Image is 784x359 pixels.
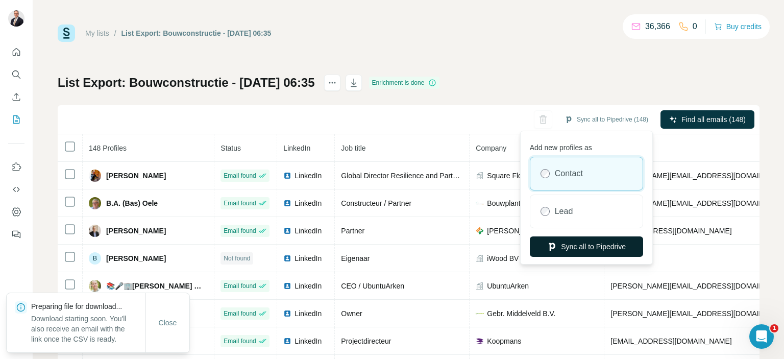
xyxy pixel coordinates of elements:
[106,281,208,291] span: 📚🎤🏢[PERSON_NAME] ✝️❤️🌍
[224,309,256,318] span: Email found
[487,226,568,236] span: [PERSON_NAME] Groep
[114,28,116,38] li: /
[224,337,256,346] span: Email found
[341,309,362,318] span: Owner
[224,199,256,208] span: Email found
[487,336,521,346] span: Koopmans
[714,19,762,34] button: Buy credits
[283,337,291,345] img: LinkedIn logo
[681,114,746,125] span: Find all emails (148)
[295,226,322,236] span: LinkedIn
[89,170,101,182] img: Avatar
[220,144,241,152] span: Status
[106,253,166,264] span: [PERSON_NAME]
[341,227,364,235] span: Partner
[283,172,291,180] img: LinkedIn logo
[89,252,101,265] div: B
[8,88,24,106] button: Enrich CSV
[660,110,754,129] button: Find all emails (148)
[106,226,166,236] span: [PERSON_NAME]
[224,281,256,291] span: Email found
[341,337,391,345] span: Projectdirecteur
[770,324,778,332] span: 1
[530,138,643,153] p: Add new profiles as
[283,282,291,290] img: LinkedIn logo
[693,20,697,33] p: 0
[476,199,484,207] img: company-logo
[31,301,145,312] p: Preparing file for download...
[369,77,440,89] div: Enrichment is done
[487,198,598,208] span: Bouwplantoetsers [GEOGRAPHIC_DATA]
[31,314,145,344] p: Download starting soon. You'll also receive an email with the link once the CSV is ready.
[8,10,24,27] img: Avatar
[487,171,552,181] span: Square Floating City
[58,75,315,91] h1: List Export: Bouwconstructie - [DATE] 06:35
[324,75,340,91] button: actions
[295,171,322,181] span: LinkedIn
[58,25,75,42] img: Surfe Logo
[610,337,731,345] span: [EMAIL_ADDRESS][DOMAIN_NAME]
[283,199,291,207] img: LinkedIn logo
[224,254,250,263] span: Not found
[295,281,322,291] span: LinkedIn
[341,199,411,207] span: Constructeur / Partner
[476,144,506,152] span: Company
[159,318,177,328] span: Close
[749,324,774,349] iframe: Intercom live chat
[295,336,322,346] span: LinkedIn
[283,144,310,152] span: LinkedIn
[557,112,655,127] button: Sync all to Pipedrive (148)
[555,205,573,218] label: Lead
[224,226,256,235] span: Email found
[152,314,184,332] button: Close
[555,167,583,180] label: Contact
[8,203,24,221] button: Dashboard
[487,308,555,319] span: Gebr. Middelveld B.V.
[341,254,370,262] span: Eigenaar
[283,309,291,318] img: LinkedIn logo
[295,198,322,208] span: LinkedIn
[295,253,322,264] span: LinkedIn
[610,227,731,235] span: [EMAIL_ADDRESS][DOMAIN_NAME]
[487,253,519,264] span: iWood BV
[8,43,24,61] button: Quick start
[283,254,291,262] img: LinkedIn logo
[8,65,24,84] button: Search
[89,225,101,237] img: Avatar
[295,308,322,319] span: LinkedIn
[8,225,24,244] button: Feedback
[476,309,484,318] img: company-logo
[89,280,101,292] img: Avatar
[8,158,24,176] button: Use Surfe on LinkedIn
[341,172,480,180] span: Global Director Resilience and Partnerships
[341,282,404,290] span: CEO / UbuntuArken
[476,337,484,345] img: company-logo
[645,20,670,33] p: 36,366
[8,110,24,129] button: My lists
[487,281,529,291] span: UbuntuArken
[106,198,158,208] span: B.A. (Bas) Oele
[341,144,365,152] span: Job title
[224,171,256,180] span: Email found
[89,144,127,152] span: 148 Profiles
[106,171,166,181] span: [PERSON_NAME]
[85,29,109,37] a: My lists
[121,28,272,38] div: List Export: Bouwconstructie - [DATE] 06:35
[476,227,484,235] img: company-logo
[530,236,643,257] button: Sync all to Pipedrive
[283,227,291,235] img: LinkedIn logo
[8,180,24,199] button: Use Surfe API
[89,197,101,209] img: Avatar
